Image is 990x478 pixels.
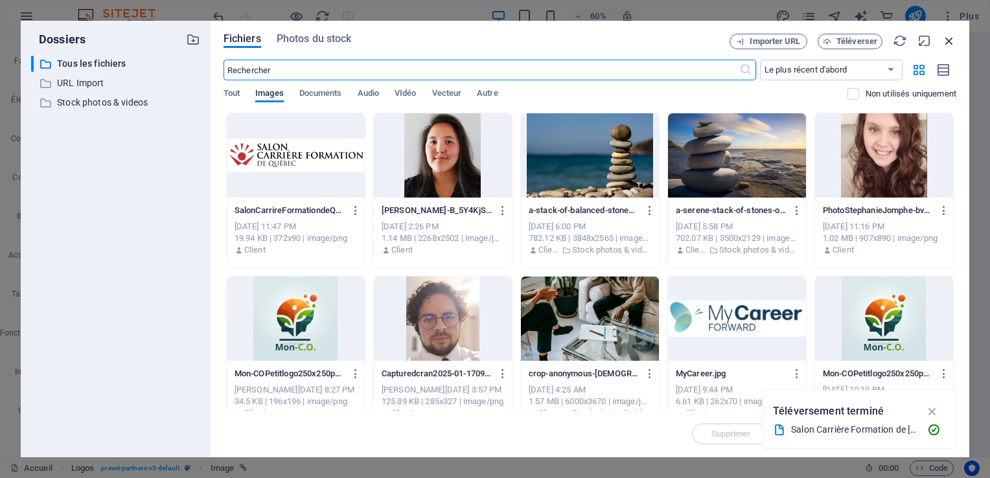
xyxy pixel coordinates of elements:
p: Client [833,244,854,256]
span: Images [255,85,284,104]
p: MyCareer.jpg [676,368,787,380]
div: [DATE] 9:44 PM [676,384,798,396]
p: Stock photos & videos [719,244,798,256]
p: Stock photos & videos [57,95,176,110]
input: Rechercher [224,60,739,80]
p: Stock photos & videos [572,407,651,419]
div: 1.57 MB | 6000x3670 | image/jpeg [529,396,651,407]
div: 19.94 KB | 372x90 | image/png [235,233,357,244]
p: Mon-COPetitlogo250x250px.png [235,368,345,380]
p: Client [685,407,707,419]
p: PhotoStephanieJomphe-bvuP-SN0wcwuCu82LifUEQ.png [823,205,934,216]
span: VIdéo [395,85,416,104]
div: 125.89 KB | 285x327 | image/png [382,396,504,407]
p: crop-anonymous-african-american-man-in-casual-clothes-sitting-on-sofa-and-talking-to-female-psych... [529,368,639,380]
button: Téléverser [818,34,882,49]
p: Capturedcran2025-01-17095724.png [382,368,492,380]
div: Stock photos & videos [31,95,200,111]
div: [DATE] 2:26 PM [382,221,504,233]
div: De: Client | Dossier: Stock photos & videos [676,244,798,256]
i: Actualiser [893,34,907,48]
p: Affiche uniquement les fichiers non utilisés sur ce site web. Les fichiers ajoutés pendant cette ... [866,88,956,100]
div: 1.02 MB | 907x890 | image/png [823,233,945,244]
div: 702.07 KB | 3500x2129 | image/jpeg [676,233,798,244]
div: [PERSON_NAME][DATE] 3:57 PM [382,384,504,396]
p: Client [685,244,706,256]
span: Autre [477,85,498,104]
div: De: Client | Dossier: Stock photos & videos [529,407,651,419]
p: Client [391,407,413,419]
p: a-stack-of-balanced-stones-on-a-beach-with-a-tranquil-ocean-backdrop-for-meditation-and-zen-yWJAQ... [529,205,639,216]
div: 6.61 KB | 262x70 | image/jpeg [676,396,798,407]
p: a-serene-stack-of-stones-on-the-rocky-seashore-during-a-peaceful-sunrise-embodying-balance-and-ze... [676,205,787,216]
div: [DATE] 10:10 PM [823,384,945,396]
p: SalonCarrireFormationdeQubecLogo-9yrtFLzCOEMsRLFL_agzvA.png [235,205,345,216]
div: 34.5 KB | 196x196 | image/png [235,396,357,407]
span: Photos du stock [277,31,352,47]
span: Tout [224,85,240,104]
p: Client [244,244,266,256]
p: Dossiers [31,31,86,48]
button: Importer URL [730,34,807,49]
p: Client [244,407,266,419]
div: 782.12 KB | 3848x2565 | image/jpeg [529,233,651,244]
div: [DATE] 11:16 PM [823,221,945,233]
div: 1.14 MB | 2268x2502 | image/jpeg [382,233,504,244]
div: ​ [31,56,34,72]
p: URL Import [57,76,176,91]
p: Tous les fichiers [57,56,176,71]
span: Importer URL [750,38,800,45]
span: Audio [358,85,379,104]
div: [DATE] 6:00 PM [529,221,651,233]
i: Réduire [917,34,932,48]
span: Fichiers [224,31,261,47]
div: URL Import [31,75,200,91]
p: Client [538,407,558,419]
div: De: Client | Dossier: Stock photos & videos [529,244,651,256]
div: [PERSON_NAME][DATE] 8:27 PM [235,384,357,396]
span: Documents [299,85,342,104]
i: Créer un nouveau dossier [186,32,200,47]
p: Client [391,244,413,256]
div: [DATE] 5:58 PM [676,221,798,233]
div: Salon Carrière Formation de [GEOGRAPHIC_DATA] Logo.png [791,422,917,437]
div: [DATE] 4:25 AM [529,384,651,396]
p: Client [538,244,558,256]
p: Natalia-B_5Y4KjSNdIgCcR4cuDHZQ.jpg [382,205,492,216]
span: Téléverser [836,38,877,45]
p: Mon-COPetitlogo250x250px.png [823,368,934,380]
div: [DATE] 11:47 PM [235,221,357,233]
p: Téléversement terminé [773,403,884,420]
p: Stock photos & videos [572,244,651,256]
span: Vecteur [432,85,462,104]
